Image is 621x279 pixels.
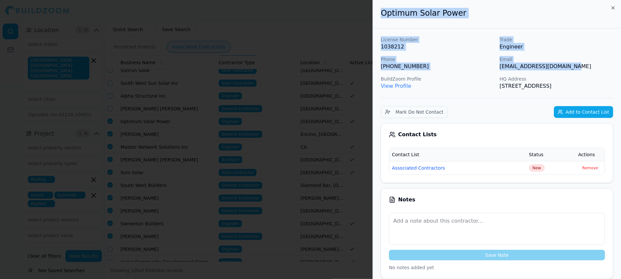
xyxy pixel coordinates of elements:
button: Associated Contractors [392,165,445,171]
button: New [529,164,545,172]
h2: Optimum Solar Power [381,8,613,18]
button: Mark Do Not Contact [381,106,447,118]
p: License Number [381,36,494,43]
th: Status [526,148,576,161]
button: Add to Contact List [554,106,613,118]
th: Contact List [389,148,526,161]
p: [STREET_ADDRESS] [500,82,613,90]
span: Click to update status [529,164,545,172]
div: Notes [389,196,605,203]
p: BuildZoom Profile [381,76,494,82]
div: Contact Lists [389,131,605,138]
th: Actions [575,148,605,161]
button: Remove [578,164,602,172]
p: Trade [500,36,613,43]
p: 1038212 [381,43,494,51]
a: View Profile [381,83,411,89]
p: [PHONE_NUMBER] [381,63,494,70]
p: Email [500,56,613,63]
p: Engineer [500,43,613,51]
p: No notes added yet [389,264,605,271]
p: [EMAIL_ADDRESS][DOMAIN_NAME] [500,63,613,70]
p: HQ Address [500,76,613,82]
p: Phone [381,56,494,63]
